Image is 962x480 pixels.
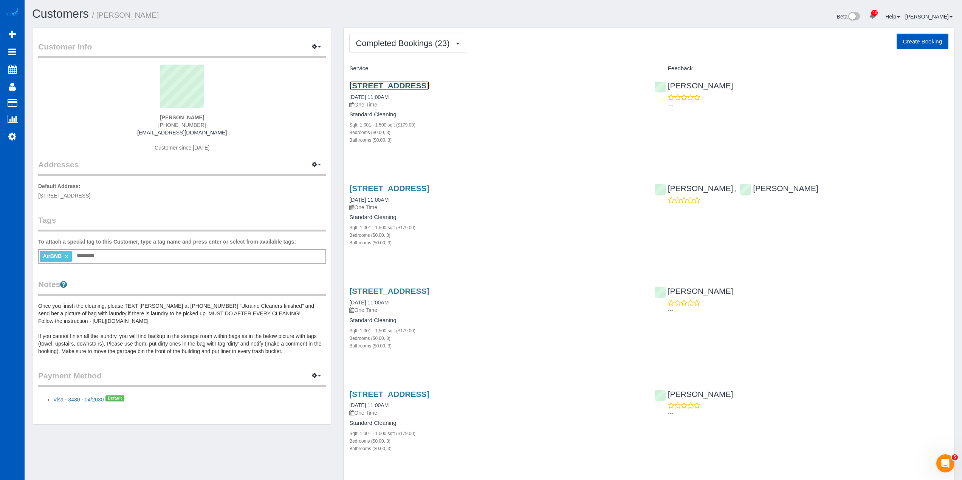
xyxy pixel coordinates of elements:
small: Bedrooms ($0.00, 3) [349,233,390,238]
a: [PERSON_NAME] [905,14,953,20]
span: Default [105,395,124,401]
p: One Time [349,204,643,211]
legend: Notes [38,279,326,296]
p: --- [668,307,948,314]
a: [STREET_ADDRESS] [349,390,429,398]
button: Completed Bookings (23) [349,34,466,53]
label: Default Address: [38,182,81,190]
a: [PERSON_NAME] [655,390,733,398]
small: Bedrooms ($0.00, 3) [349,130,390,135]
legend: Customer Info [38,41,326,58]
a: [DATE] 11:00AM [349,94,389,100]
p: --- [668,409,948,417]
h4: Standard Cleaning [349,111,643,118]
p: --- [668,101,948,109]
button: Create Booking [897,34,948,49]
span: Customer since [DATE] [155,145,209,151]
a: [PERSON_NAME] [655,184,733,193]
a: [DATE] 11:00AM [349,299,389,306]
a: Help [885,14,900,20]
span: [STREET_ADDRESS] [38,193,90,199]
p: One Time [349,409,643,417]
span: , [734,186,736,192]
a: [PERSON_NAME] [740,184,818,193]
h4: Standard Cleaning [349,420,643,426]
small: Bathrooms ($0.00, 3) [349,446,392,451]
a: [DATE] 11:00AM [349,402,389,408]
p: --- [668,204,948,211]
span: AirBNB [43,253,62,259]
small: Bathrooms ($0.00, 3) [349,137,392,143]
h4: Service [349,65,643,72]
small: Bathrooms ($0.00, 3) [349,240,392,245]
a: [STREET_ADDRESS] [349,81,429,90]
img: New interface [847,12,860,22]
small: / [PERSON_NAME] [92,11,159,19]
small: Bedrooms ($0.00, 3) [349,438,390,444]
a: Beta [837,14,860,20]
p: One Time [349,306,643,314]
a: 43 [865,8,880,24]
h4: Standard Cleaning [349,317,643,324]
small: Sqft: 1,001 - 1,500 sqft ($179.00) [349,328,415,333]
span: Completed Bookings (23) [356,39,453,48]
strong: [PERSON_NAME] [160,114,204,120]
a: [PERSON_NAME] [655,81,733,90]
a: [PERSON_NAME] [655,287,733,295]
h4: Standard Cleaning [349,214,643,221]
a: Customers [32,7,89,20]
small: Sqft: 1,001 - 1,500 sqft ($179.00) [349,225,415,230]
legend: Payment Method [38,370,326,387]
h4: Feedback [655,65,948,72]
a: [EMAIL_ADDRESS][DOMAIN_NAME] [137,130,227,136]
a: [DATE] 11:00AM [349,197,389,203]
small: Bedrooms ($0.00, 3) [349,336,390,341]
pre: Once you finish the cleaning, please TEXT [PERSON_NAME] at [PHONE_NUMBER] "Ukraine Cleaners finis... [38,302,326,355]
span: 43 [871,10,878,16]
a: [STREET_ADDRESS] [349,184,429,193]
label: To attach a special tag to this Customer, type a tag name and press enter or select from availabl... [38,238,296,245]
img: Automaid Logo [5,8,20,18]
a: × [65,253,68,260]
small: Bathrooms ($0.00, 3) [349,343,392,349]
iframe: Intercom live chat [936,454,954,472]
span: 5 [952,454,958,460]
small: Sqft: 1,001 - 1,500 sqft ($179.00) [349,122,415,128]
a: [STREET_ADDRESS] [349,287,429,295]
p: One Time [349,101,643,108]
legend: Tags [38,215,326,232]
span: [PHONE_NUMBER] [158,122,206,128]
small: Sqft: 1,001 - 1,500 sqft ($179.00) [349,431,415,436]
a: Visa - 3430 - 04/2030 [53,397,104,403]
